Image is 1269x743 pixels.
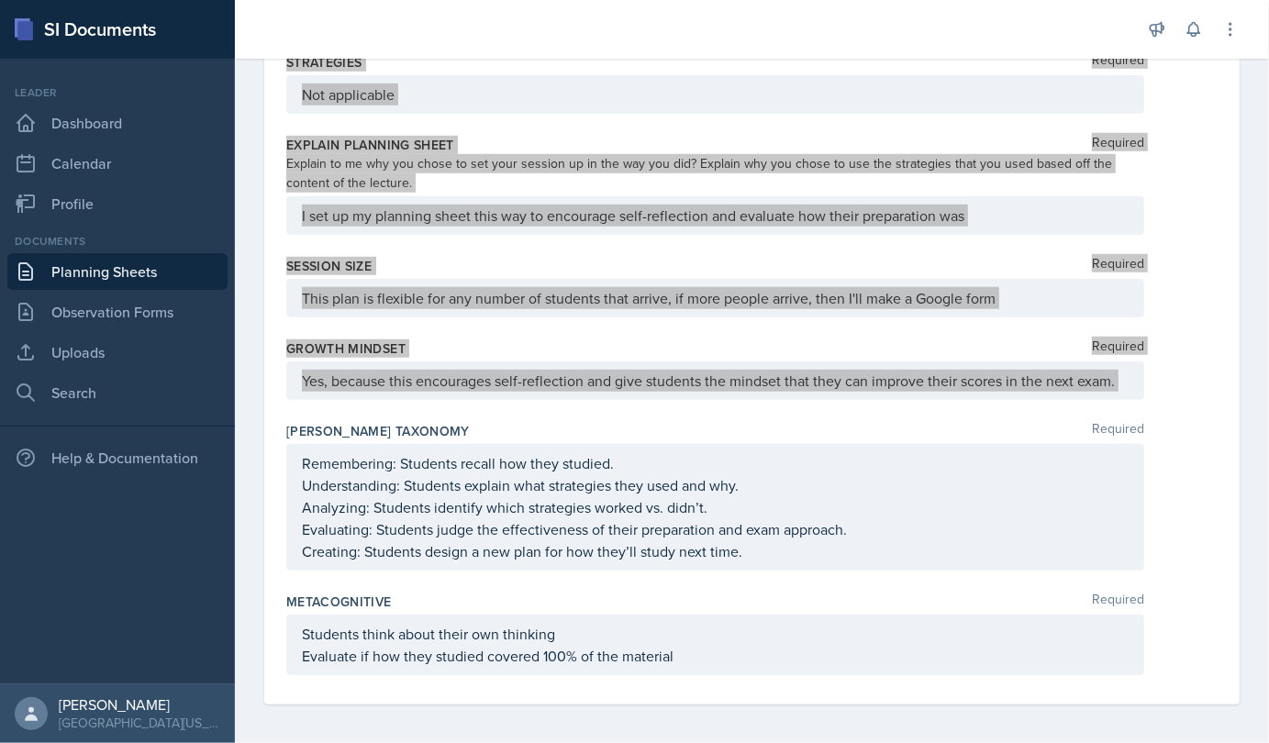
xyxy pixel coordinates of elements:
span: Required [1092,339,1144,358]
p: Students think about their own thinking [302,623,1129,645]
label: Explain Planning Sheet [286,136,454,154]
a: Planning Sheets [7,253,228,290]
a: Search [7,374,228,411]
p: Creating: Students design a new plan for how they’ll study next time. [302,540,1129,562]
label: Strategies [286,53,362,72]
a: Profile [7,185,228,222]
span: Required [1092,257,1144,275]
p: Yes, because this encourages self-reflection and give students the mindset that they can improve ... [302,370,1129,392]
p: This plan is flexible for any number of students that arrive, if more people arrive, then I'll ma... [302,287,1129,309]
div: Documents [7,233,228,250]
p: Evaluating: Students judge the effectiveness of their preparation and exam approach. [302,518,1129,540]
label: Metacognitive [286,593,392,611]
p: I set up my planning sheet this way to encourage self-reflection and evaluate how their preparati... [302,205,1129,227]
label: Session Size [286,257,372,275]
p: Not applicable [302,83,1129,105]
a: Uploads [7,334,228,371]
div: [GEOGRAPHIC_DATA][US_STATE] [59,714,220,732]
a: Observation Forms [7,294,228,330]
label: Growth Mindset [286,339,406,358]
p: Remembering: Students recall how they studied. [302,452,1129,474]
div: Leader [7,84,228,101]
span: Required [1092,422,1144,440]
div: Explain to me why you chose to set your session up in the way you did? Explain why you chose to u... [286,154,1144,193]
p: Analyzing: Students identify which strategies worked vs. didn’t. [302,496,1129,518]
a: Calendar [7,145,228,182]
span: Required [1092,53,1144,72]
div: [PERSON_NAME] [59,695,220,714]
label: [PERSON_NAME] Taxonomy [286,422,470,440]
p: Understanding: Students explain what strategies they used and why. [302,474,1129,496]
a: Dashboard [7,105,228,141]
span: Required [1092,136,1144,154]
p: Evaluate if how they studied covered 100% of the material [302,645,1129,667]
div: Help & Documentation [7,439,228,476]
span: Required [1092,593,1144,611]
